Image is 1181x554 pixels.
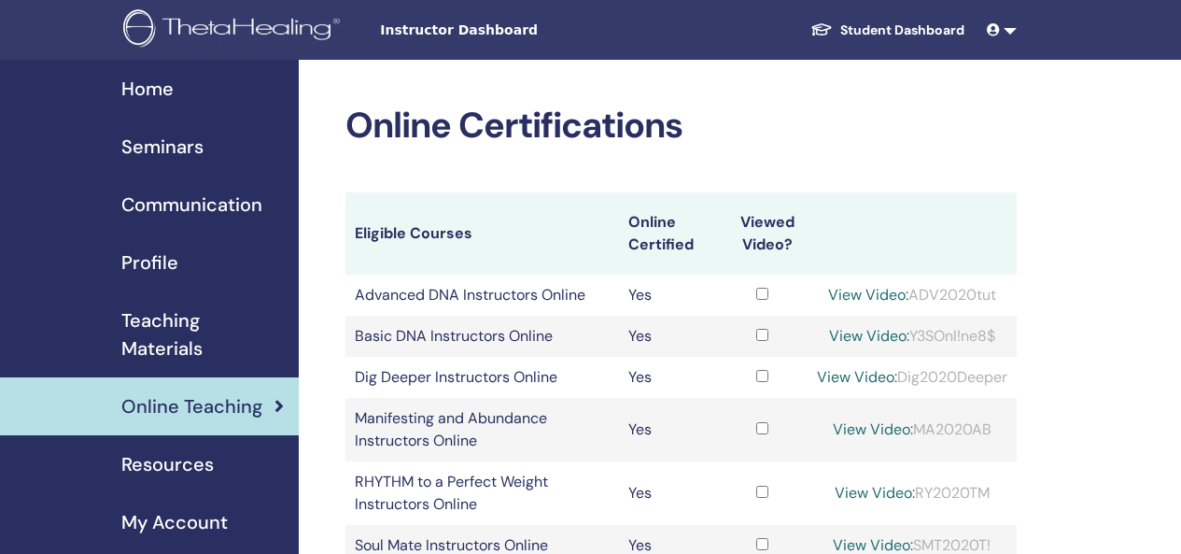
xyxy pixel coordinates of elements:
[121,508,228,536] span: My Account
[835,483,915,503] a: View Video:
[795,13,979,48] a: Student Dashboard
[817,325,1007,348] div: Y3SOnl!ne8$
[121,75,174,103] span: Home
[123,9,346,51] img: logo.png
[380,21,660,40] span: Instructor Dashboard
[817,284,1007,306] div: ADV2020tut
[121,249,178,277] span: Profile
[833,419,913,439] a: View Video:
[121,392,262,420] span: Online Teaching
[345,275,619,316] td: Advanced DNA Instructors Online
[817,482,1007,504] div: RY2020TM
[345,316,619,357] td: Basic DNA Instructors Online
[828,285,908,305] a: View Video:
[345,398,619,462] td: Manifesting and Abundance Instructors Online
[619,462,718,525] td: Yes
[619,316,718,357] td: Yes
[817,366,1007,389] div: Dig2020Deeper
[619,398,718,462] td: Yes
[121,450,214,478] span: Resources
[345,462,619,525] td: RHYTHM to a Perfect Weight Instructors Online
[121,306,284,362] span: Teaching Materials
[619,357,718,398] td: Yes
[345,105,1017,148] h2: Online Certifications
[817,419,1007,441] div: MA2020AB
[619,192,718,275] th: Online Certified
[718,192,808,275] th: Viewed Video?
[345,357,619,398] td: Dig Deeper Instructors Online
[619,275,718,316] td: Yes
[817,367,897,387] a: View Video:
[345,192,619,275] th: Eligible Courses
[829,326,909,346] a: View Video:
[810,21,833,37] img: graduation-cap-white.svg
[121,133,204,161] span: Seminars
[121,191,262,219] span: Communication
